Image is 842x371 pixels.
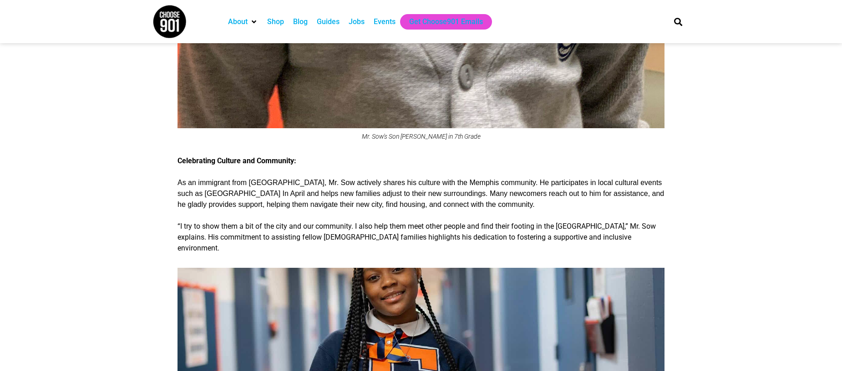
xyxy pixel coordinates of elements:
[267,16,284,27] a: Shop
[178,156,296,165] b: Celebrating Culture and Community:
[178,221,664,254] p: “I try to show them a bit of the city and our community. I also help them meet other people and f...
[374,16,396,27] a: Events
[317,16,340,27] a: Guides
[409,16,483,27] a: Get Choose901 Emails
[228,16,248,27] a: About
[349,16,365,27] a: Jobs
[223,14,263,30] div: About
[178,179,666,208] span: As an immigrant from [GEOGRAPHIC_DATA], Mr. Sow actively shares his culture with the Memphis comm...
[293,16,308,27] a: Blog
[223,14,659,30] nav: Main nav
[178,133,664,140] figcaption: Mr. Sow's Son [PERSON_NAME] in 7th Grade
[671,14,686,29] div: Search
